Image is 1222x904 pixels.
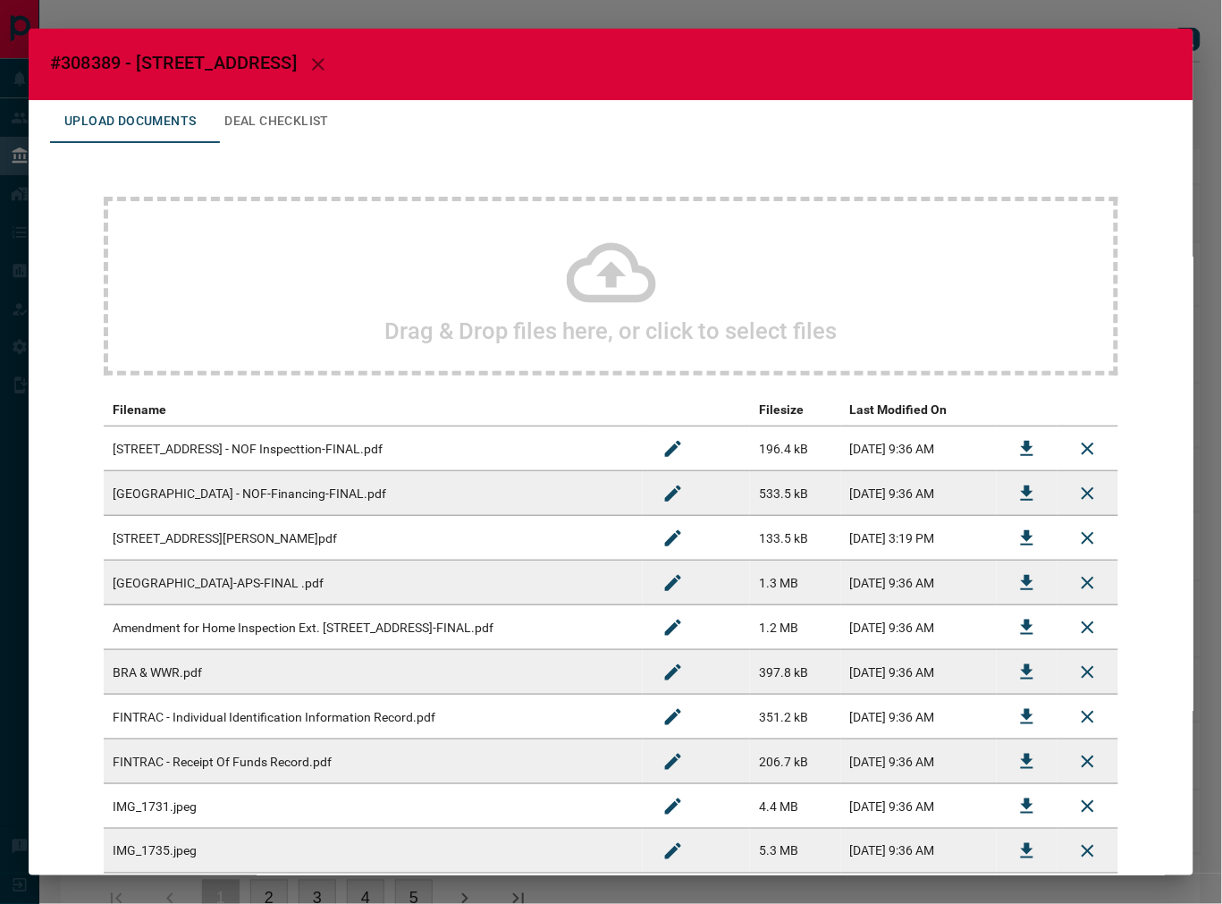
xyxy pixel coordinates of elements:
td: [DATE] 9:36 AM [841,605,997,650]
button: Deal Checklist [210,100,343,143]
button: Download [1006,606,1049,649]
td: [DATE] 9:36 AM [841,739,997,784]
td: [DATE] 3:19 PM [841,516,997,561]
th: delete file action column [1058,393,1118,427]
td: 1.2 MB [750,605,840,650]
button: Rename [652,830,695,873]
button: Download [1006,562,1049,604]
button: Remove File [1066,696,1109,739]
button: Rename [652,651,695,694]
button: Download [1006,427,1049,470]
td: [STREET_ADDRESS][PERSON_NAME]pdf [104,516,643,561]
h2: Drag & Drop files here, or click to select files [385,317,838,344]
button: Rename [652,740,695,783]
td: [DATE] 9:36 AM [841,695,997,739]
td: 397.8 kB [750,650,840,695]
button: Remove File [1066,785,1109,828]
td: [DATE] 9:36 AM [841,650,997,695]
button: Rename [652,785,695,828]
td: 1.3 MB [750,561,840,605]
td: 4.4 MB [750,784,840,829]
td: [DATE] 9:36 AM [841,784,997,829]
td: Amendment for Home Inspection Ext. [STREET_ADDRESS]-FINAL.pdf [104,605,643,650]
td: BRA & WWR.pdf [104,650,643,695]
td: 206.7 kB [750,739,840,784]
td: 533.5 kB [750,471,840,516]
td: IMG_1731.jpeg [104,784,643,829]
div: Drag & Drop files here, or click to select files [104,197,1118,376]
td: 196.4 kB [750,427,840,471]
th: edit column [643,393,750,427]
button: Download [1006,740,1049,783]
th: Filename [104,393,643,427]
button: Download [1006,785,1049,828]
button: Download [1006,651,1049,694]
span: #308389 - [STREET_ADDRESS] [50,52,297,73]
button: Rename [652,517,695,560]
button: Remove File [1066,427,1109,470]
button: Upload Documents [50,100,210,143]
button: Rename [652,606,695,649]
td: FINTRAC - Individual Identification Information Record.pdf [104,695,643,739]
button: Remove File [1066,606,1109,649]
td: FINTRAC - Receipt Of Funds Record.pdf [104,739,643,784]
td: [DATE] 9:36 AM [841,829,997,874]
button: Download [1006,517,1049,560]
td: IMG_1735.jpeg [104,829,643,874]
button: Remove File [1066,562,1109,604]
button: Rename [652,562,695,604]
td: [GEOGRAPHIC_DATA] - NOF-Financing-FINAL.pdf [104,471,643,516]
button: Remove File [1066,517,1109,560]
td: 351.2 kB [750,695,840,739]
th: Filesize [750,393,840,427]
td: 133.5 kB [750,516,840,561]
td: [DATE] 9:36 AM [841,471,997,516]
button: Rename [652,472,695,515]
button: Rename [652,696,695,739]
td: 5.3 MB [750,829,840,874]
td: [DATE] 9:36 AM [841,427,997,471]
button: Download [1006,696,1049,739]
button: Download [1006,830,1049,873]
th: download action column [997,393,1058,427]
td: [STREET_ADDRESS] - NOF Inspecttion-FINAL.pdf [104,427,643,471]
button: Rename [652,427,695,470]
td: [GEOGRAPHIC_DATA]-APS-FINAL .pdf [104,561,643,605]
button: Remove File [1066,651,1109,694]
button: Remove File [1066,740,1109,783]
td: [DATE] 9:36 AM [841,561,997,605]
button: Download [1006,472,1049,515]
button: Remove File [1066,472,1109,515]
th: Last Modified On [841,393,997,427]
button: Remove File [1066,830,1109,873]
